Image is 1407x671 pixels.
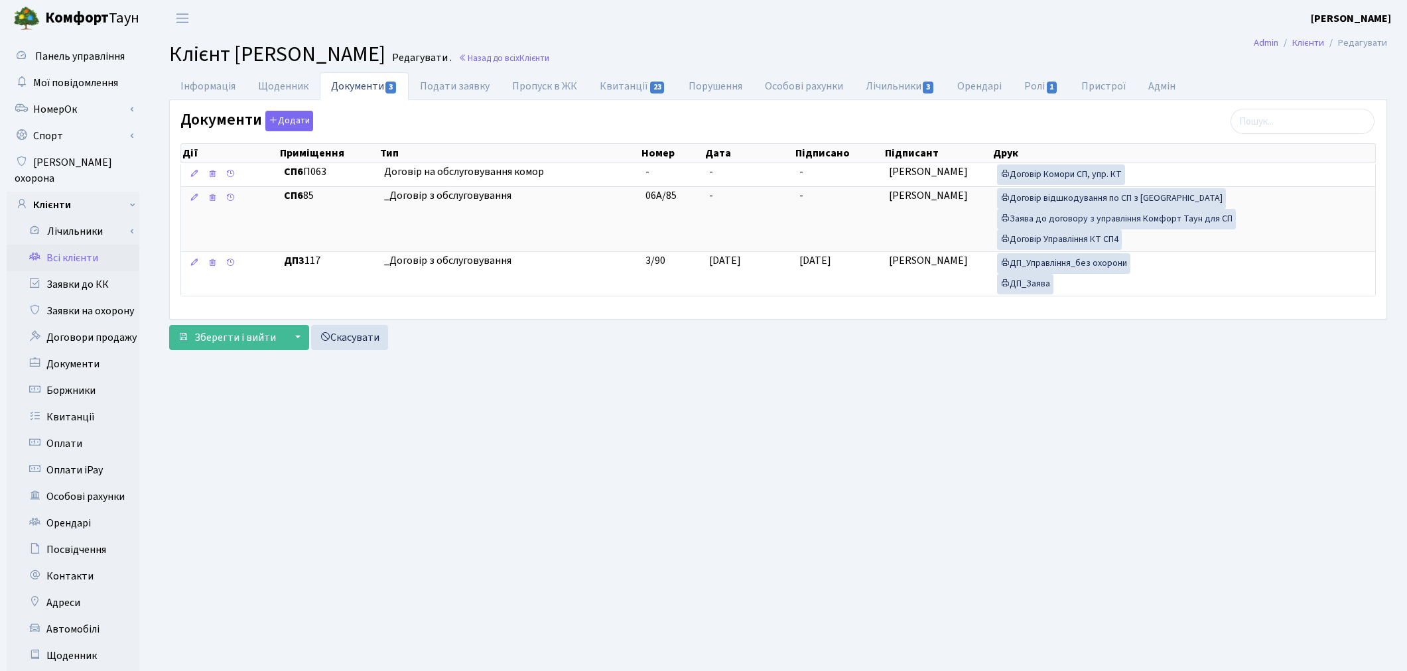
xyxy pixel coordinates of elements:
span: _Договір з обслуговування [384,253,635,269]
span: Панель управління [35,49,125,64]
th: Друк [992,144,1375,162]
a: Посвідчення [7,536,139,563]
span: Мої повідомлення [33,76,118,90]
span: Зберегти і вийти [194,330,276,345]
li: Редагувати [1324,36,1387,50]
b: СП6 [284,164,303,179]
span: Клієнти [519,52,549,64]
span: - [709,164,713,179]
span: 23 [650,82,665,93]
span: [PERSON_NAME] [889,164,968,179]
span: 85 [284,188,373,204]
span: 3 [385,82,396,93]
a: Документи [7,351,139,377]
b: [PERSON_NAME] [1311,11,1391,26]
a: Додати [262,109,313,132]
a: Особові рахунки [7,483,139,510]
span: Договір на обслуговування комор [384,164,635,180]
a: Заявки до КК [7,271,139,298]
button: Зберегти і вийти [169,325,285,350]
a: Щоденник [247,72,320,100]
span: 117 [284,253,373,269]
span: 3 [923,82,933,93]
a: Мої повідомлення [7,70,139,96]
a: Всі клієнти [7,245,139,271]
a: Оплати [7,430,139,457]
th: Номер [640,144,704,162]
a: Квитанції [7,404,139,430]
th: Тип [379,144,640,162]
a: Ролі [1013,72,1069,100]
span: 06А/85 [645,188,677,203]
a: Договір Управління КТ СП4 [997,229,1122,250]
th: Дата [704,144,794,162]
a: Заявки на охорону [7,298,139,324]
a: Панель управління [7,43,139,70]
input: Пошук... [1231,109,1374,134]
a: Лічильники [15,218,139,245]
span: 1 [1047,82,1057,93]
span: - [799,188,803,203]
b: СП6 [284,188,303,203]
span: - [645,164,649,179]
a: Боржники [7,377,139,404]
label: Документи [180,111,313,131]
a: Контакти [7,563,139,589]
a: [PERSON_NAME] охорона [7,149,139,192]
span: Клієнт [PERSON_NAME] [169,39,385,70]
th: Приміщення [279,144,379,162]
a: Подати заявку [409,72,501,100]
a: Договір відшкодування по СП з [GEOGRAPHIC_DATA] [997,188,1226,209]
a: ДП_Заява [997,274,1053,294]
a: Договір Комори СП, упр. КТ [997,164,1125,185]
a: Інформація [169,72,247,100]
button: Документи [265,111,313,131]
span: _Договір з обслуговування [384,188,635,204]
a: ДП_Управління_без охорони [997,253,1130,274]
a: Орендарі [7,510,139,536]
span: [PERSON_NAME] [889,253,968,268]
a: Орендарі [946,72,1013,100]
a: Порушення [677,72,754,100]
button: Переключити навігацію [166,7,199,29]
a: Документи [320,72,409,100]
a: Admin [1254,36,1278,50]
a: НомерОк [7,96,139,123]
a: Пристрої [1070,72,1137,100]
a: Назад до всіхКлієнти [458,52,549,64]
nav: breadcrumb [1234,29,1407,57]
a: Клієнти [7,192,139,218]
a: [PERSON_NAME] [1311,11,1391,27]
a: Скасувати [311,325,388,350]
span: Таун [45,7,139,30]
a: Клієнти [1292,36,1324,50]
span: [PERSON_NAME] [889,188,968,203]
a: Адреси [7,589,139,616]
a: Заява до договору з управління Комфорт Таун для СП [997,209,1236,229]
th: Підписант [884,144,992,162]
small: Редагувати . [389,52,452,64]
th: Підписано [794,144,884,162]
a: Адмін [1137,72,1187,100]
span: П063 [284,164,373,180]
a: Оплати iPay [7,457,139,483]
a: Спорт [7,123,139,149]
a: Квитанції [588,72,677,100]
a: Щоденник [7,642,139,669]
span: - [709,188,713,203]
b: ДП3 [284,253,304,268]
a: Договори продажу [7,324,139,351]
span: 3/90 [645,253,665,268]
a: Пропуск в ЖК [501,72,588,100]
span: - [799,164,803,179]
b: Комфорт [45,7,109,29]
th: Дії [181,144,279,162]
a: Лічильники [854,72,946,100]
img: logo.png [13,5,40,32]
span: [DATE] [709,253,741,268]
a: Автомобілі [7,616,139,642]
span: [DATE] [799,253,831,268]
a: Особові рахунки [754,72,854,100]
